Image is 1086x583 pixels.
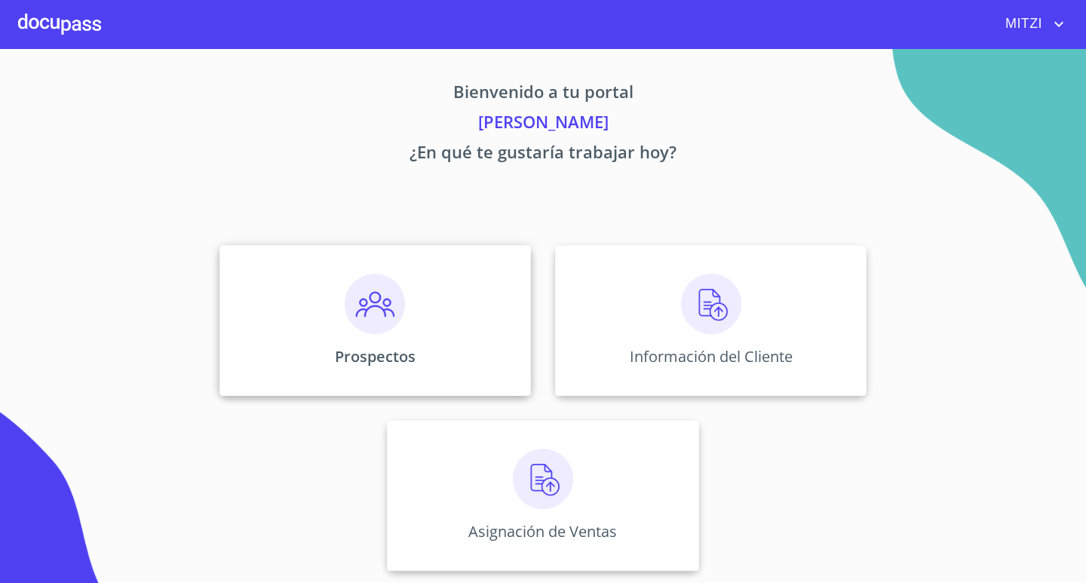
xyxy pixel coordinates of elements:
[468,521,617,542] p: Asignación de Ventas
[78,109,1008,140] p: [PERSON_NAME]
[345,274,405,334] img: prospectos.png
[630,346,793,367] p: Información del Cliente
[994,12,1050,36] span: MITZI
[78,140,1008,170] p: ¿En qué te gustaría trabajar hoy?
[994,12,1068,36] button: account of current user
[513,449,573,509] img: carga.png
[681,274,741,334] img: carga.png
[335,346,416,367] p: Prospectos
[78,79,1008,109] p: Bienvenido a tu portal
